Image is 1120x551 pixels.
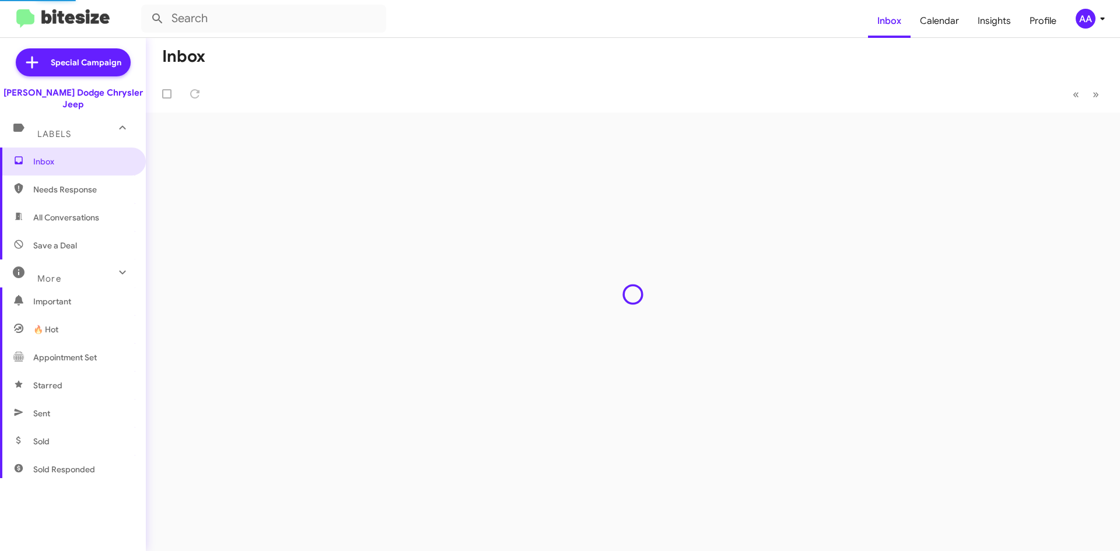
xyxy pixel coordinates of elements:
[162,47,205,66] h1: Inbox
[1073,87,1079,101] span: «
[1066,82,1106,106] nav: Page navigation example
[33,184,132,195] span: Needs Response
[37,129,71,139] span: Labels
[33,324,58,335] span: 🔥 Hot
[911,4,968,38] a: Calendar
[1020,4,1066,38] a: Profile
[33,436,50,447] span: Sold
[33,380,62,391] span: Starred
[16,48,131,76] a: Special Campaign
[1086,82,1106,106] button: Next
[33,156,132,167] span: Inbox
[1066,9,1107,29] button: AA
[33,464,95,475] span: Sold Responded
[33,408,50,419] span: Sent
[51,57,121,68] span: Special Campaign
[1093,87,1099,101] span: »
[33,240,77,251] span: Save a Deal
[1076,9,1095,29] div: AA
[33,296,132,307] span: Important
[141,5,386,33] input: Search
[1066,82,1086,106] button: Previous
[33,352,97,363] span: Appointment Set
[968,4,1020,38] a: Insights
[37,273,61,284] span: More
[33,212,99,223] span: All Conversations
[868,4,911,38] a: Inbox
